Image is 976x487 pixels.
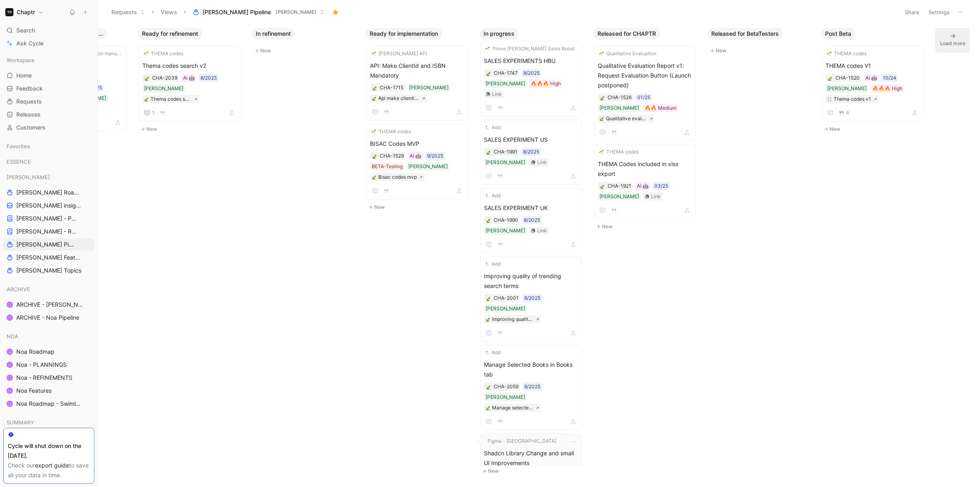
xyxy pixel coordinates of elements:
[16,39,44,48] span: Ask Cycle
[151,50,183,58] span: THEMA codes
[606,50,656,58] span: Qualitative Evaluation
[940,39,965,48] div: Load more
[366,202,473,212] button: New
[822,46,924,121] a: 🌱THEMA codesTHEMA codes V1AI 🤖10/24[PERSON_NAME]🔥🔥🔥 HighThema codes v14
[7,332,18,340] span: NOA
[7,56,35,64] span: Workspace
[494,69,518,77] div: CHA-1747
[16,214,78,223] span: [PERSON_NAME] - PLANNINGS
[492,404,533,412] div: Manage selected books in books tab
[276,8,316,16] span: [PERSON_NAME]
[189,6,328,18] button: [PERSON_NAME] Pipeline[PERSON_NAME]
[485,46,490,51] img: 🌱
[3,283,94,324] div: ARCHIVEARCHIVE - [PERSON_NAME] PipelineARCHIVE - Noa Pipeline
[16,400,83,408] span: Noa Roadmap - Swimlanes
[484,203,578,213] span: SALES EXPERIMENT UK
[380,152,404,160] div: CHA-1529
[486,149,491,155] button: 🍃
[3,54,94,66] div: Workspace
[3,312,94,324] a: ARCHIVE - Noa Pipeline
[7,173,50,181] span: [PERSON_NAME]
[486,217,491,223] div: 🍃
[484,348,502,357] button: Add
[827,84,867,93] div: [PERSON_NAME]
[372,85,377,91] button: 🍃
[370,50,428,58] button: 🌱[PERSON_NAME] API
[16,97,42,106] span: Requests
[834,95,871,103] div: Thema codes v1
[3,37,94,50] a: Ask Cycle
[484,260,502,268] button: Add
[16,26,35,35] span: Search
[486,305,525,313] div: [PERSON_NAME]
[3,108,94,121] a: Releases
[5,8,13,16] img: Chaptr
[935,28,970,52] button: Load more
[599,116,604,121] img: 🍃
[925,6,953,18] button: Settings
[135,24,248,138] div: Ready for refinementNew
[3,359,94,371] a: Noa - PLANNINGS
[492,45,575,53] span: Prove [PERSON_NAME] Sales Boost
[409,84,449,92] div: [PERSON_NAME]
[372,96,377,101] img: 🍃
[494,216,518,224] div: CHA-1990
[16,387,52,395] span: Noa Features
[144,84,183,93] div: [PERSON_NAME]
[142,50,185,58] button: 🌱THEMA codes
[524,294,540,302] div: 8/2025
[362,24,476,216] div: Ready for implementationNew
[16,361,67,369] span: Noa - PLANNINGS
[484,271,578,291] span: Improving quality of trending search terms
[142,61,237,71] span: Thema codes search v2
[480,256,582,342] a: AddImproving quality of trending search terms8/2025[PERSON_NAME]🍃Improving quality of trending se...
[486,150,491,155] img: 🍃
[16,374,72,382] span: Noa - REFINEMENTS
[203,8,271,16] span: [PERSON_NAME] Pipeline
[3,82,94,95] a: Feedback
[200,74,217,82] div: 8/2025
[597,30,656,38] span: Released for CHAPTR
[144,75,150,81] button: 🍃
[486,70,491,76] div: 🍃
[486,384,491,390] button: 🍃
[537,158,547,167] div: Link
[8,461,90,480] div: Check our to save all your data in time.
[486,385,491,390] img: 🍃
[366,28,442,39] button: Ready for implementation
[16,301,85,309] span: ARCHIVE - [PERSON_NAME] Pipeline
[599,95,605,100] button: 🍃
[826,61,920,71] span: THEMA codes V1
[7,142,30,150] span: Favorites
[152,110,155,115] span: 1
[16,348,54,356] span: Noa Roadmap
[366,124,468,199] a: 🌱THEMA codesBISAC Codes MVPAI 🤖9/2025BETA-Testing[PERSON_NAME]🍃Bisac codes mvp
[16,227,79,236] span: [PERSON_NAME] - REFINEMENTS
[480,188,582,253] a: AddSALES EXPERIMENT UK8/2025[PERSON_NAME]Link
[637,182,649,190] div: AI 🤖
[600,184,605,189] img: 🍃
[378,173,417,181] div: Bisac codes mvp
[3,6,46,18] button: ChaptrChaptr
[598,159,692,179] span: THEMA Codes included in xlsx export
[16,110,41,119] span: Releases
[486,80,525,88] div: [PERSON_NAME]
[479,28,518,39] button: In progress
[144,97,149,102] img: 🍃
[3,416,94,431] div: SUMMARY
[3,385,94,397] a: Noa Features
[837,108,851,117] button: 4
[645,104,676,112] div: 🔥🔥 Medium
[827,75,833,81] div: 🍃
[16,123,46,132] span: Customers
[3,283,94,295] div: ARCHIVE
[593,222,701,232] button: New
[524,383,540,391] div: 8/2025
[157,6,181,18] button: Views
[598,61,692,90] span: Qualitative Evaluation Report v1: Request Evaluation Button (Launch postponed)
[593,28,660,39] button: Released for CHAPTR
[3,346,94,358] a: Noa Roadmap
[3,251,94,264] a: [PERSON_NAME] Features
[821,28,855,39] button: Post Beta
[594,46,696,141] a: 🌱Qualitative EvaluationQualitative Evaluation Report v1: Request Evaluation Button (Launch postpo...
